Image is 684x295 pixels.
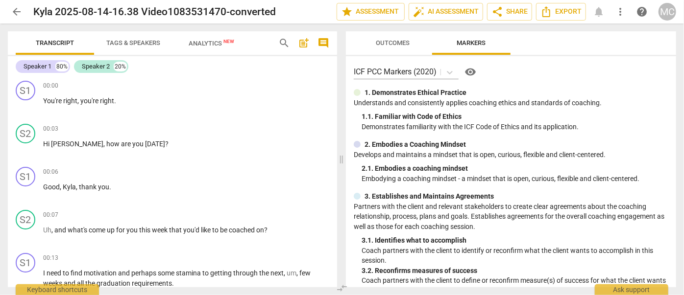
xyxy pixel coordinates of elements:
[413,6,479,18] span: AI Assessment
[636,6,648,18] span: help
[365,88,466,98] p: 1. Demonstrates Ethical Practice
[11,6,23,18] span: arrow_back
[51,226,54,234] span: ,
[63,97,77,105] span: right
[16,167,35,186] div: Change speaker
[362,163,668,174] div: 2. 1. Embodies a coaching mindset
[316,35,331,51] button: Show/Hide comments
[354,66,437,77] p: ICF PCC Markers (2020)
[43,211,58,219] span: 00:07
[80,97,100,105] span: you're
[354,150,668,160] p: Develops and maintains a mindset that is open, curious, flexible and client-centered.
[298,37,310,49] span: post_add
[270,269,284,277] span: next
[299,269,311,277] span: few
[491,6,528,18] span: Share
[79,183,98,191] span: thank
[659,3,676,21] button: MC
[183,226,201,234] span: you'd
[118,269,131,277] span: and
[43,226,51,234] span: Filler word
[189,40,235,47] span: Analytics
[16,253,35,272] div: Change speaker
[16,81,35,100] div: Change speaker
[229,226,256,234] span: coached
[354,202,668,232] p: Partners with the client and relevant stakeholders to create clear agreements about the coaching ...
[132,140,145,148] span: you
[409,3,483,21] button: AI Assessment
[82,62,110,71] div: Speaker 2
[376,39,410,46] span: Outcomes
[341,6,353,18] span: star
[43,269,47,277] span: I
[365,139,466,150] p: 2. Embodies a Coaching Mindset
[464,66,476,78] span: visibility
[176,269,202,277] span: stamina
[202,269,210,277] span: to
[16,210,35,229] div: Change speaker
[98,183,109,191] span: you
[287,269,296,277] span: Filler word
[413,6,425,18] span: auto_fix_high
[89,226,107,234] span: come
[43,279,64,287] span: weeks
[362,246,668,266] p: Coach partners with the client to identify or reconfirm what the client wants to accomplish in th...
[16,284,99,295] div: Keyboard shortcuts
[145,140,165,148] span: [DATE]
[97,279,132,287] span: graduation
[106,140,121,148] span: how
[264,226,268,234] span: ?
[220,226,229,234] span: be
[491,6,503,18] span: share
[362,112,668,122] div: 1. 1. Familiar with Code of Ethics
[256,226,264,234] span: on
[212,226,220,234] span: to
[540,6,582,18] span: Export
[85,279,97,287] span: the
[24,62,51,71] div: Speaker 1
[114,62,127,71] div: 20%
[76,183,79,191] span: ,
[43,82,58,90] span: 00:00
[103,140,106,148] span: ,
[36,39,74,46] span: Transcript
[463,64,478,80] button: Help
[131,269,158,277] span: perhaps
[362,174,668,184] p: Embodying a coaching mindset - a mindset that is open, curious, flexible and client-centered.
[84,269,118,277] span: motivation
[165,140,169,148] span: ?
[43,97,63,105] span: You're
[276,35,292,51] button: Search
[139,226,152,234] span: this
[43,254,58,262] span: 00:13
[71,269,84,277] span: find
[68,226,89,234] span: what's
[77,97,80,105] span: ,
[341,6,400,18] span: Assessment
[595,284,668,295] div: Ask support
[132,279,172,287] span: requirements
[362,235,668,246] div: 3. 1. Identifies what to accomplish
[233,269,259,277] span: through
[296,35,312,51] button: Add summary
[354,98,668,108] p: Understands and consistently applies coaching ethics and standards of coaching.
[296,269,299,277] span: ,
[201,226,212,234] span: like
[121,140,132,148] span: are
[64,279,77,287] span: and
[365,191,494,202] p: 3. Establishes and Maintains Agreements
[457,39,486,46] span: Markers
[55,62,69,71] div: 80%
[152,226,169,234] span: week
[126,226,139,234] span: you
[362,266,668,276] div: 3. 2. Reconfirms measures of success
[77,279,85,287] span: all
[51,140,103,148] span: [PERSON_NAME]
[459,64,478,80] a: Help
[54,226,68,234] span: and
[172,279,174,287] span: .
[614,6,626,18] span: more_vert
[109,183,111,191] span: .
[106,39,160,46] span: Tags & Speakers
